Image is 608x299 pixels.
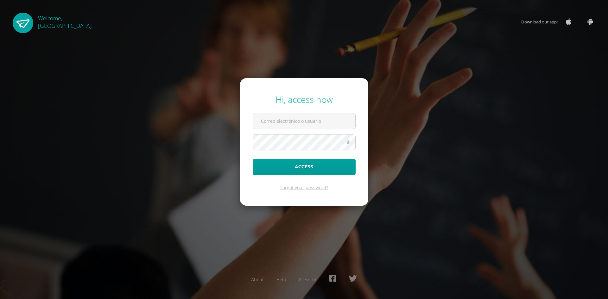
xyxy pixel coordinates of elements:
[521,16,564,28] span: Download our app:
[253,113,355,129] input: Correo electrónico o usuario
[38,22,92,29] span: [GEOGRAPHIC_DATA]
[280,184,328,190] a: Forgot your password?
[276,277,286,283] a: Help
[299,277,317,283] a: Press kit
[251,277,264,283] a: About
[38,13,92,29] div: Welcome,
[253,93,356,105] div: Hi, access now
[253,159,356,175] button: Access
